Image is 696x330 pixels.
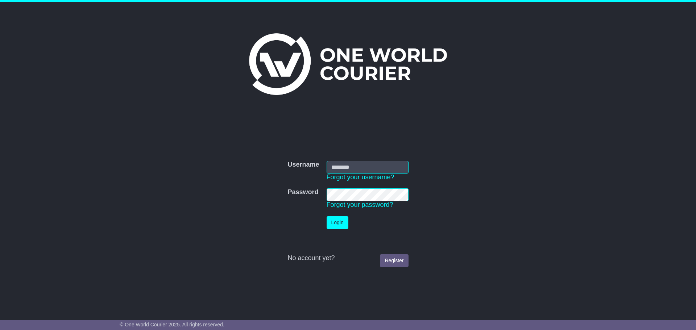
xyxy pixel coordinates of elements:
label: Password [287,188,318,196]
span: © One World Courier 2025. All rights reserved. [120,322,224,327]
img: One World [249,33,447,95]
a: Forgot your username? [327,174,394,181]
label: Username [287,161,319,169]
a: Register [380,254,408,267]
button: Login [327,216,348,229]
div: No account yet? [287,254,408,262]
a: Forgot your password? [327,201,393,208]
